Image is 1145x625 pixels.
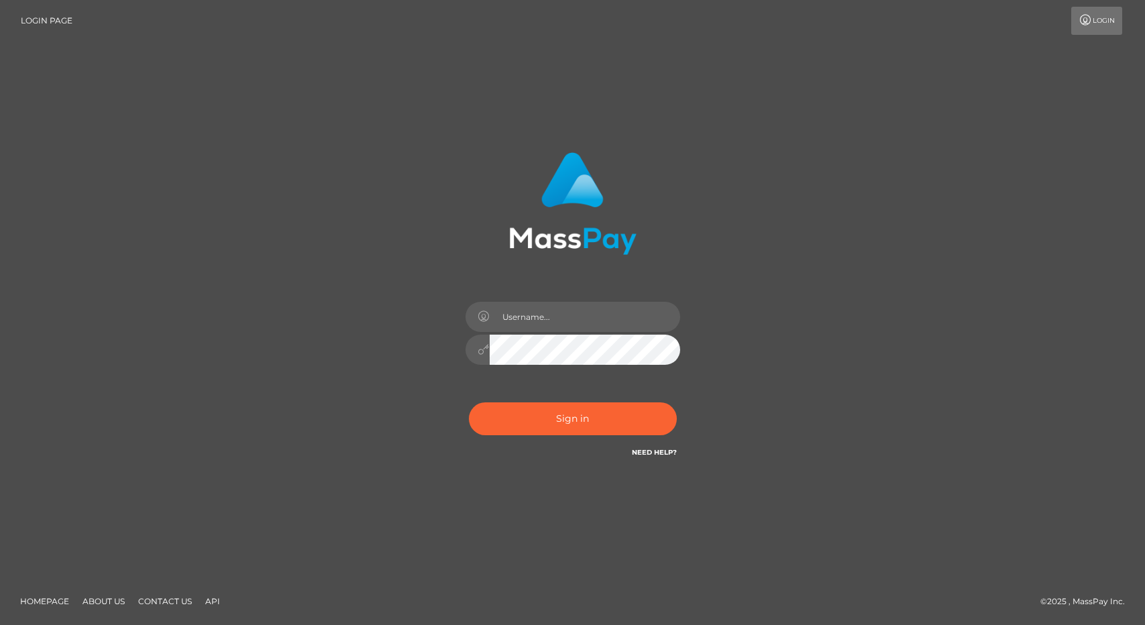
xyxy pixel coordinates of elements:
a: Contact Us [133,591,197,612]
a: Login [1071,7,1122,35]
a: API [200,591,225,612]
a: Login Page [21,7,72,35]
input: Username... [490,302,680,332]
div: © 2025 , MassPay Inc. [1040,594,1135,609]
a: Homepage [15,591,74,612]
a: Need Help? [632,448,677,457]
a: About Us [77,591,130,612]
button: Sign in [469,402,677,435]
img: MassPay Login [509,152,637,255]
